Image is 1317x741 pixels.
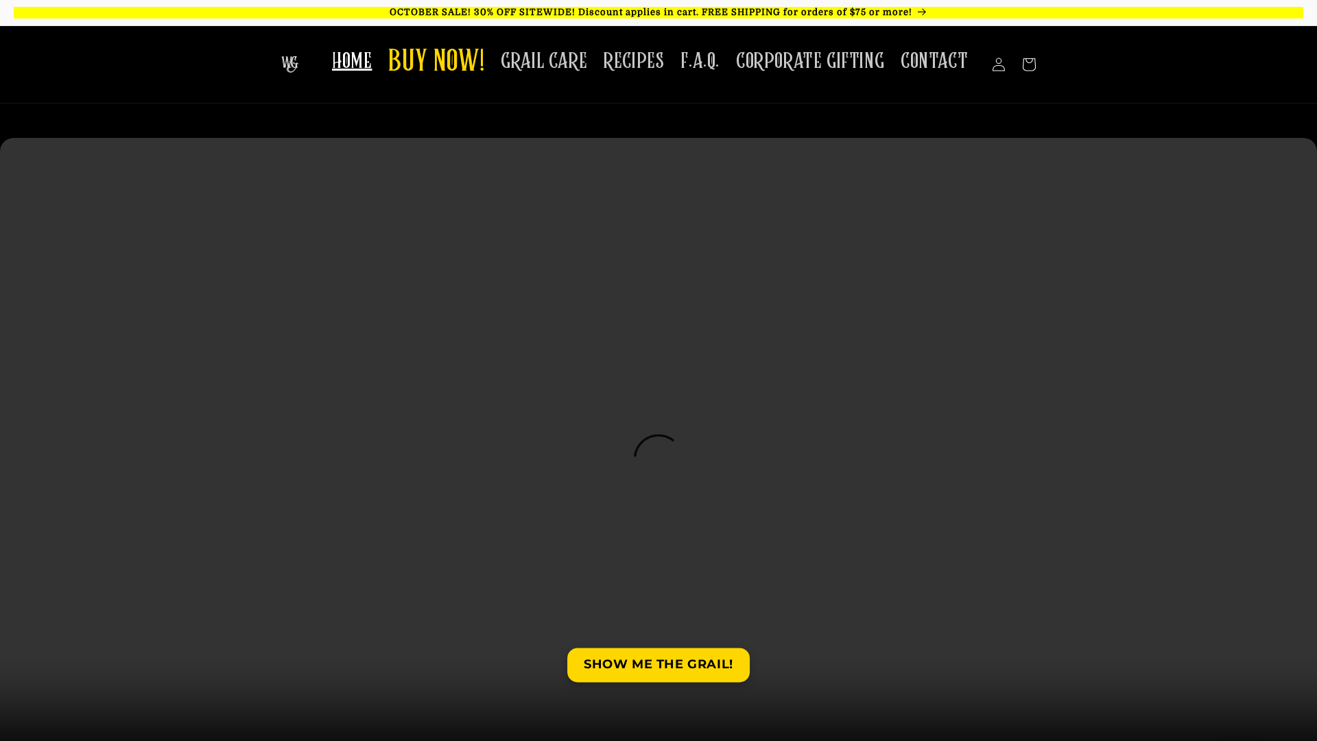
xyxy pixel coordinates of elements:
[728,40,892,83] a: CORPORATE GIFTING
[604,48,664,75] span: RECIPES
[332,48,372,75] span: HOME
[380,36,493,90] a: BUY NOW!
[388,44,484,82] span: BUY NOW!
[680,48,720,75] span: F.A.Q.
[281,56,298,73] img: The Whiskey Grail
[501,48,587,75] span: GRAIL CARE
[493,40,595,83] a: GRAIL CARE
[567,648,750,682] a: SHOW ME THE GRAIL!
[892,40,976,83] a: CONTACT
[595,40,672,83] a: RECIPES
[736,48,884,75] span: CORPORATE GIFTING
[672,40,728,83] a: F.A.Q.
[14,7,1303,19] p: OCTOBER SALE! 30% OFF SITEWIDE! Discount applies in cart. FREE SHIPPING for orders of $75 or more!
[324,40,380,83] a: HOME
[901,48,968,75] span: CONTACT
